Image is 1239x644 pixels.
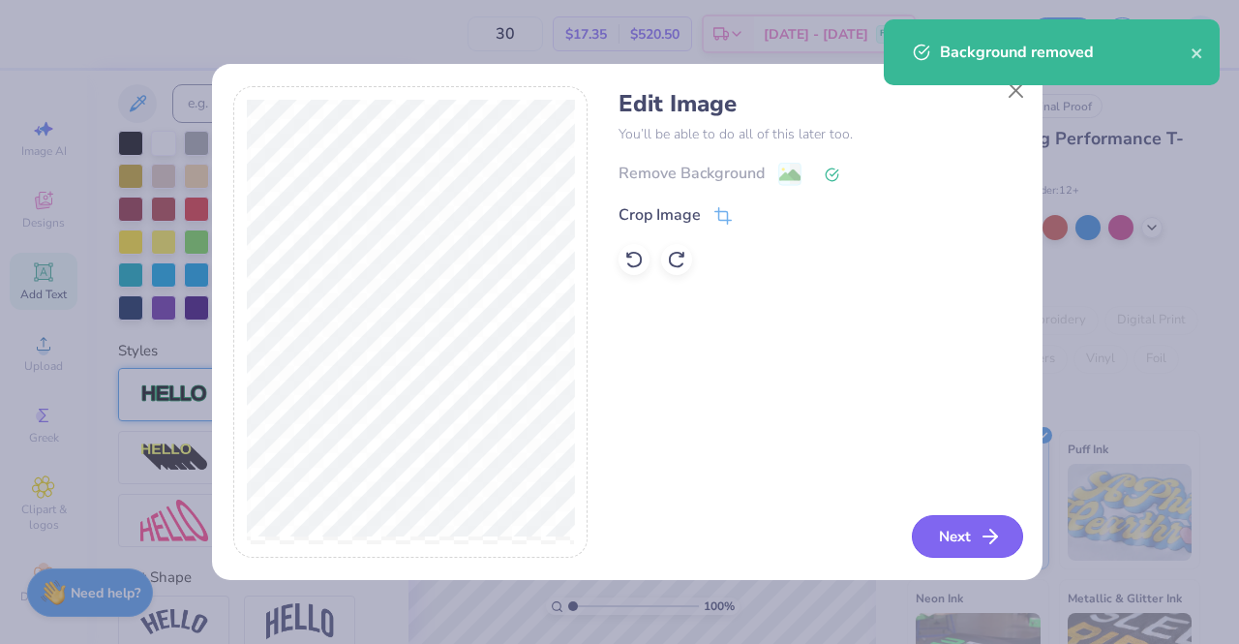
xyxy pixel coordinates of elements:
button: close [1191,41,1204,64]
p: You’ll be able to do all of this later too. [619,124,1020,144]
div: Background removed [940,41,1191,64]
div: Crop Image [619,203,701,227]
h4: Edit Image [619,90,1020,118]
button: Next [912,515,1023,558]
